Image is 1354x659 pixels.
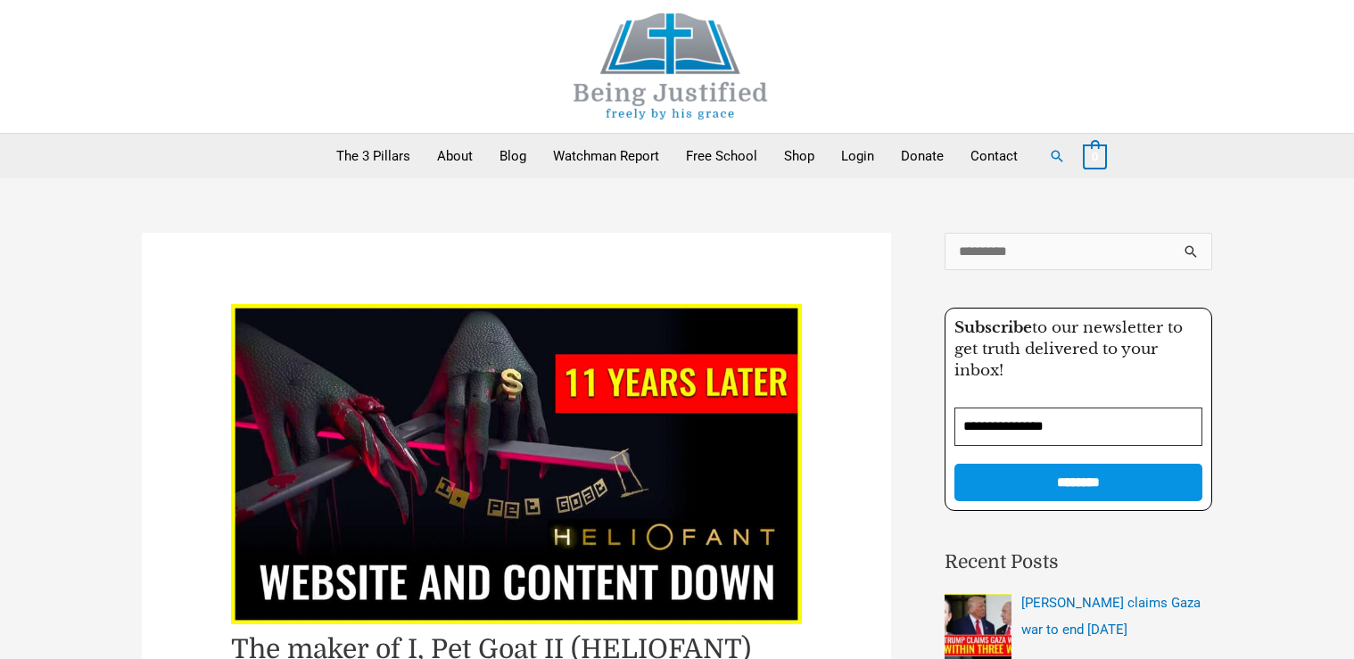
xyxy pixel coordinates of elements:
a: Contact [957,134,1031,178]
a: Watchman Report [540,134,673,178]
a: Login [828,134,888,178]
a: Blog [486,134,540,178]
a: [PERSON_NAME] claims Gaza war to end [DATE] [1021,595,1201,638]
h2: Recent Posts [945,548,1212,577]
a: Shop [771,134,828,178]
span: 0 [1092,150,1098,163]
a: Search button [1049,148,1065,164]
span: to our newsletter to get truth delivered to your inbox! [954,318,1183,380]
a: Free School [673,134,771,178]
a: Donate [888,134,957,178]
input: Email Address * [954,408,1202,446]
img: Being Justified [537,13,805,119]
nav: Primary Site Navigation [323,134,1031,178]
a: The 3 Pillars [323,134,424,178]
a: About [424,134,486,178]
a: View Shopping Cart, empty [1083,148,1107,164]
strong: Subscribe [954,318,1032,337]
